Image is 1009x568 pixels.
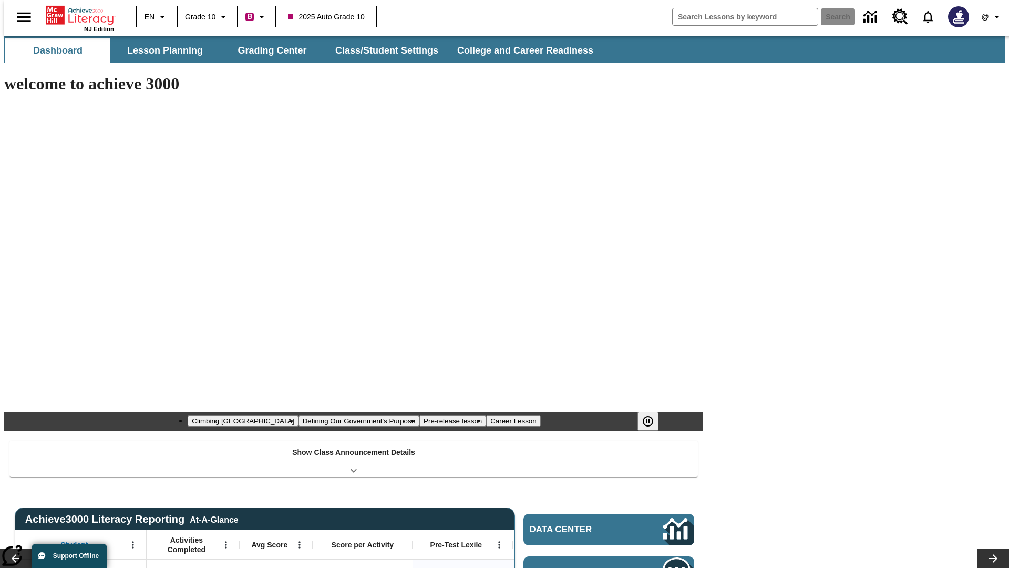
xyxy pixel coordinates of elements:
span: Achieve3000 Literacy Reporting [25,513,239,525]
a: Resource Center, Will open in new tab [886,3,914,31]
button: Grading Center [220,38,325,63]
h1: welcome to achieve 3000 [4,74,703,94]
button: Open Menu [125,537,141,553]
button: Lesson Planning [112,38,218,63]
div: SubNavbar [4,36,1005,63]
span: Score per Activity [332,540,394,550]
span: Support Offline [53,552,99,560]
button: Open Menu [292,537,307,553]
button: Lesson carousel, Next [977,549,1009,568]
span: Grade 10 [185,12,215,23]
button: Slide 3 Pre-release lesson [419,415,486,427]
button: Open Menu [491,537,507,553]
a: Data Center [857,3,886,32]
a: Data Center [523,514,694,545]
button: Select a new avatar [942,3,975,31]
button: College and Career Readiness [449,38,602,63]
span: NJ Edition [84,26,114,32]
span: Pre-Test Lexile [430,540,482,550]
div: SubNavbar [4,38,603,63]
button: Language: EN, Select a language [140,7,173,26]
a: Home [46,5,114,26]
button: Profile/Settings [975,7,1009,26]
span: Avg Score [251,540,287,550]
div: At-A-Glance [190,513,238,525]
button: Grade: Grade 10, Select a grade [181,7,234,26]
button: Slide 2 Defining Our Government's Purpose [298,415,419,427]
span: Data Center [530,524,628,535]
span: 2025 Auto Grade 10 [288,12,364,23]
button: Class/Student Settings [327,38,447,63]
span: EN [145,12,155,23]
div: Show Class Announcement Details [9,441,698,477]
div: Pause [637,412,669,431]
img: Avatar [948,6,969,27]
span: B [247,10,252,23]
button: Boost Class color is violet red. Change class color [241,7,272,26]
button: Slide 4 Career Lesson [486,415,540,427]
span: Activities Completed [152,535,221,554]
button: Open side menu [8,2,39,33]
div: Home [46,4,114,32]
button: Pause [637,412,658,431]
button: Dashboard [5,38,110,63]
span: Student [60,540,88,550]
a: Notifications [914,3,942,31]
input: search field [673,8,818,25]
button: Open Menu [218,537,234,553]
p: Show Class Announcement Details [292,447,415,458]
button: Slide 1 Climbing Mount Tai [188,415,298,427]
button: Support Offline [32,544,107,568]
span: @ [981,12,989,23]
